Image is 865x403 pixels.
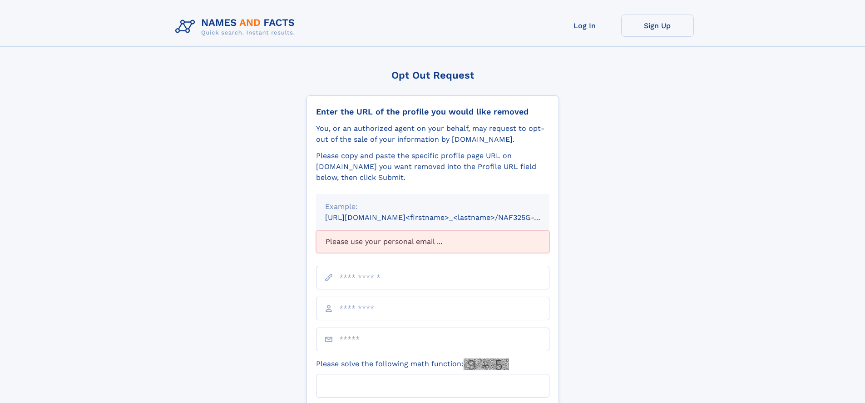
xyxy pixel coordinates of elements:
div: Please copy and paste the specific profile page URL on [DOMAIN_NAME] you want removed into the Pr... [316,150,549,183]
div: You, or an authorized agent on your behalf, may request to opt-out of the sale of your informatio... [316,123,549,145]
div: Opt Out Request [306,70,559,81]
label: Please solve the following math function: [316,358,509,370]
small: [URL][DOMAIN_NAME]<firstname>_<lastname>/NAF325G-xxxxxxxx [325,213,567,222]
img: Logo Names and Facts [172,15,302,39]
div: Example: [325,201,540,212]
a: Log In [549,15,621,37]
div: Please use your personal email ... [316,230,549,253]
div: Enter the URL of the profile you would like removed [316,107,549,117]
a: Sign Up [621,15,694,37]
